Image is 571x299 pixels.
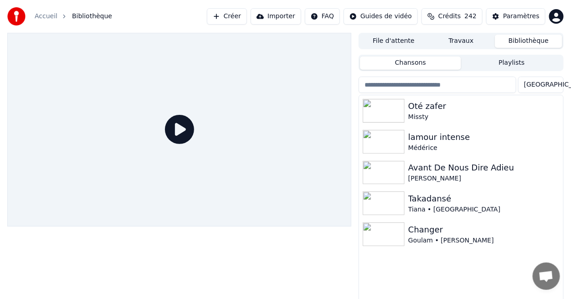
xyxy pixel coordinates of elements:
div: Avant De Nous Dire Adieu [408,161,560,174]
button: Créer [207,8,247,25]
div: Paramètres [503,12,540,21]
button: File d'attente [360,35,427,48]
div: Goulam • [PERSON_NAME] [408,236,560,245]
div: Takadansé [408,192,560,205]
button: Playlists [461,57,562,70]
div: Ouvrir le chat [533,263,560,290]
a: Accueil [35,12,57,21]
span: Crédits [438,12,461,21]
button: Travaux [427,35,495,48]
span: 242 [464,12,477,21]
div: lamour intense [408,131,560,144]
nav: breadcrumb [35,12,112,21]
img: youka [7,7,26,26]
div: Oté zafer [408,100,560,113]
div: [PERSON_NAME] [408,174,560,183]
button: Importer [251,8,301,25]
button: Paramètres [486,8,545,25]
button: Chansons [360,57,461,70]
div: Médérice [408,144,560,153]
button: Guides de vidéo [344,8,418,25]
button: Crédits242 [422,8,483,25]
div: Missty [408,113,560,122]
span: Bibliothèque [72,12,112,21]
button: Bibliothèque [495,35,562,48]
button: FAQ [305,8,340,25]
div: Tiana • [GEOGRAPHIC_DATA] [408,205,560,214]
div: Changer [408,223,560,236]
